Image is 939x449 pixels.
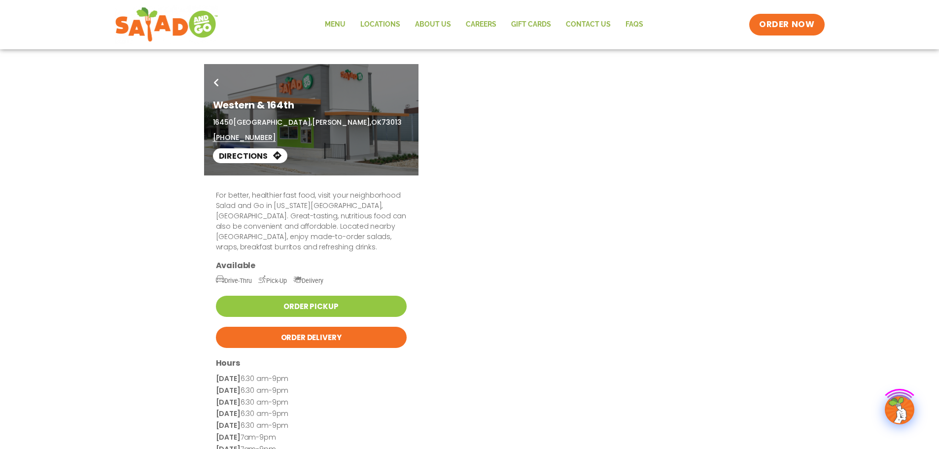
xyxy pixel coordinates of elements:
a: ORDER NOW [749,14,824,35]
nav: Menu [317,13,651,36]
p: 6:30 am-9pm [216,397,407,409]
span: Drive-Thru [216,277,252,284]
a: Order Pickup [216,296,407,317]
strong: [DATE] [216,374,241,383]
span: OK [371,117,382,127]
img: new-SAG-logo-768×292 [115,5,219,44]
span: [PERSON_NAME], [312,117,371,127]
p: 6:30 am-9pm [216,373,407,385]
strong: [DATE] [216,432,241,442]
h3: Available [216,260,407,271]
a: [PHONE_NUMBER] [213,133,276,143]
a: About Us [408,13,458,36]
h1: Western & 164th [213,98,410,112]
strong: [DATE] [216,409,241,418]
span: ORDER NOW [759,19,814,31]
strong: [DATE] [216,420,241,430]
span: [GEOGRAPHIC_DATA], [233,117,312,127]
a: Order Delivery [216,327,407,348]
a: FAQs [618,13,651,36]
strong: [DATE] [216,397,241,407]
a: Careers [458,13,504,36]
a: Directions [213,148,287,163]
span: 73013 [382,117,401,127]
p: 6:30 am-9pm [216,408,407,420]
span: Delivery [293,277,323,284]
p: 7am-9pm [216,432,407,444]
a: Menu [317,13,353,36]
span: Pick-Up [258,277,287,284]
p: 6:30 am-9pm [216,420,407,432]
span: 16450 [213,117,233,127]
p: 6:30 am-9pm [216,385,407,397]
a: Locations [353,13,408,36]
a: GIFT CARDS [504,13,558,36]
strong: [DATE] [216,385,241,395]
h3: Hours [216,358,407,368]
a: Contact Us [558,13,618,36]
p: For better, healthier fast food, visit your neighborhood Salad and Go in [US_STATE][GEOGRAPHIC_DA... [216,190,407,252]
